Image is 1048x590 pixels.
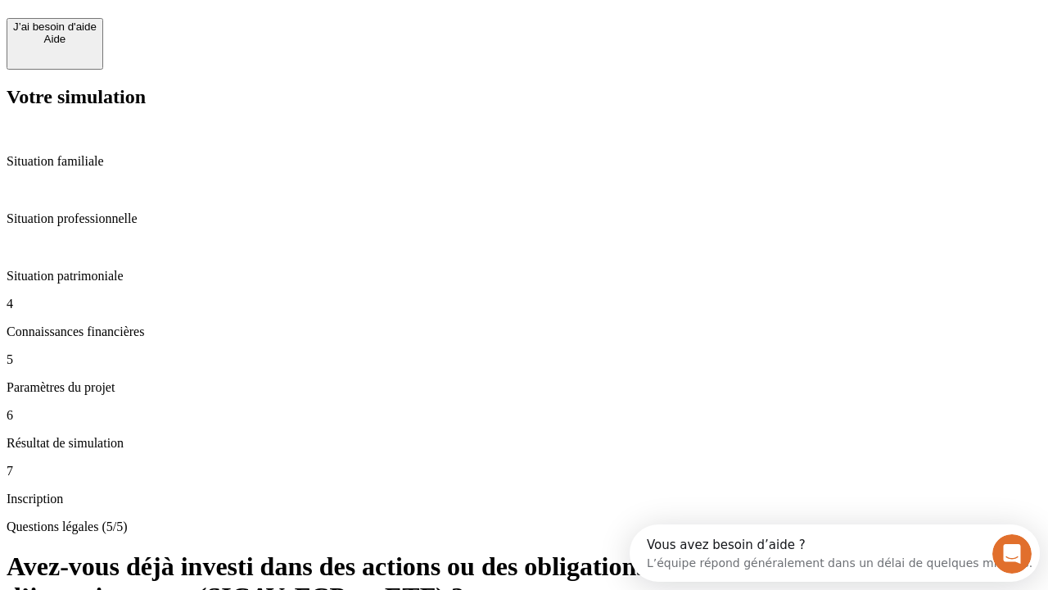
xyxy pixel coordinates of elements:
[7,211,1041,226] p: Situation professionnelle
[7,269,1041,284] p: Situation patrimoniale
[13,33,97,45] div: Aide
[630,524,1040,582] iframe: Intercom live chat discovery launcher
[7,7,451,52] div: Ouvrir le Messenger Intercom
[7,436,1041,451] p: Résultat de simulation
[17,27,403,44] div: L’équipe répond généralement dans un délai de quelques minutes.
[7,408,1041,423] p: 6
[7,297,1041,311] p: 4
[7,324,1041,339] p: Connaissances financières
[17,14,403,27] div: Vous avez besoin d’aide ?
[7,18,103,70] button: J’ai besoin d'aideAide
[7,464,1041,479] p: 7
[7,380,1041,395] p: Paramètres du projet
[7,520,1041,534] p: Questions légales (5/5)
[7,352,1041,367] p: 5
[7,86,1041,108] h2: Votre simulation
[13,20,97,33] div: J’ai besoin d'aide
[7,154,1041,169] p: Situation familiale
[992,534,1032,574] iframe: Intercom live chat
[7,492,1041,506] p: Inscription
